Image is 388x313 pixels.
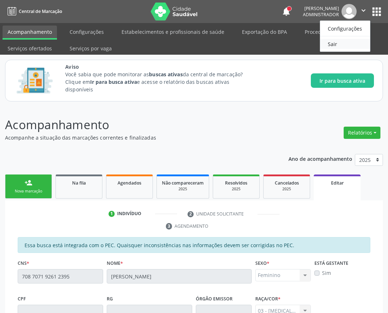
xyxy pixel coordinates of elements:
[109,211,115,217] div: 1
[18,258,29,269] label: CNS
[196,294,233,305] label: Órgão emissor
[331,180,344,186] span: Editar
[65,71,256,93] p: Você sabia que pode monitorar as da central de marcação? Clique em e acesse o relatório das busca...
[65,26,109,38] a: Configurações
[320,21,370,52] ul: 
[3,42,57,55] a: Serviços ofertados
[314,258,348,269] label: Está gestante
[25,179,32,187] div: person_add
[288,154,352,163] p: Ano de acompanhamento
[162,180,204,186] span: Não compareceram
[269,186,305,192] div: 2025
[275,180,299,186] span: Cancelados
[14,64,55,97] img: Imagem de CalloutCard
[5,5,62,17] a: Central de Marcação
[72,180,86,186] span: Na fila
[303,12,339,18] span: Administrador
[10,189,47,194] div: Nova marcação
[18,294,26,305] label: CPF
[18,237,370,253] div: Essa busca está integrada com o PEC. Quaisquer inconsistências nas informações devem ser corrigid...
[322,269,331,277] label: Sim
[116,26,229,38] a: Estabelecimentos e profissionais de saúde
[3,26,57,40] a: Acompanhamento
[360,6,367,14] i: 
[225,180,247,186] span: Resolvidos
[300,26,346,38] a: Procedimentos
[149,71,182,78] strong: buscas ativas
[357,4,370,19] button: 
[237,26,292,38] a: Exportação do BPA
[319,77,365,85] span: Ir para busca ativa
[162,186,204,192] div: 2025
[19,8,62,14] span: Central de Marcação
[281,6,291,17] button: notifications
[117,210,141,217] div: Indivíduo
[5,134,270,141] p: Acompanhe a situação das marcações correntes e finalizadas
[341,4,357,19] img: img
[344,127,380,139] button: Relatórios
[5,116,270,134] p: Acompanhamento
[255,258,269,269] label: Sexo
[320,39,370,49] a: Sair
[65,42,117,55] a: Serviços por vaga
[65,63,256,71] span: Aviso
[107,294,113,305] label: RG
[370,5,383,18] button: apps
[311,73,374,88] button: Ir para busca ativa
[107,258,123,269] label: Nome
[90,78,137,85] strong: Ir para busca ativa
[255,294,281,305] label: Raça/cor
[320,23,370,33] a: Configurações
[118,180,141,186] span: Agendados
[218,186,254,192] div: 2025
[303,5,339,12] div: [PERSON_NAME]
